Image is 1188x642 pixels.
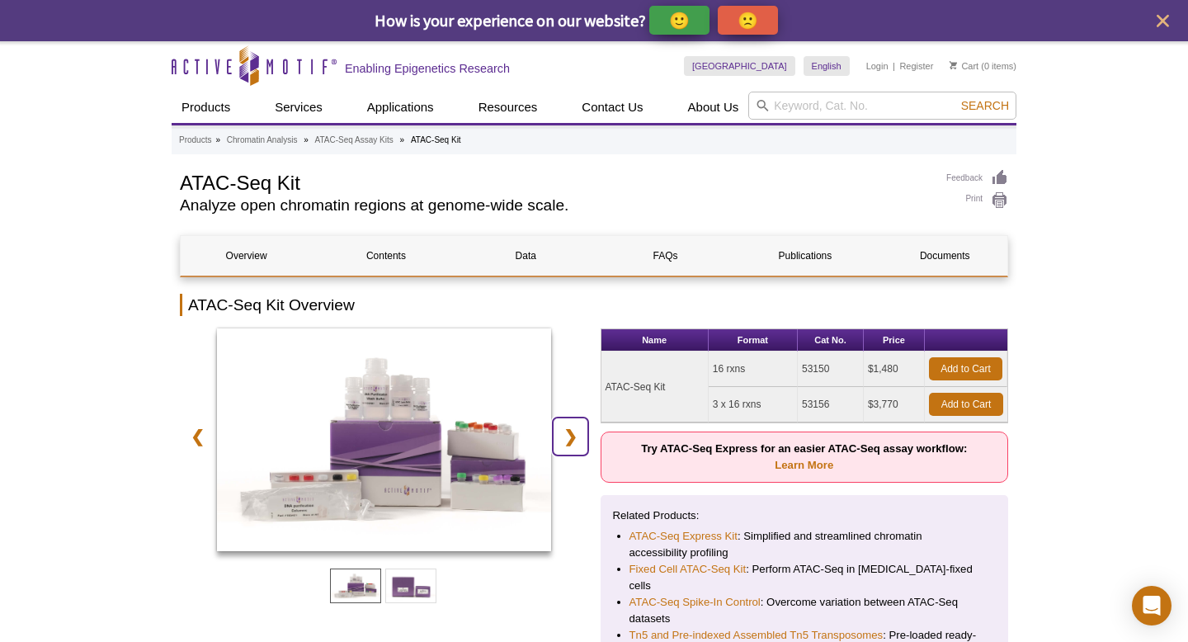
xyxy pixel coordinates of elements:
[265,92,332,123] a: Services
[180,169,930,194] h1: ATAC-Seq Kit
[411,135,461,144] li: ATAC-Seq Kit
[304,135,309,144] li: »
[804,56,850,76] a: English
[864,329,925,352] th: Price
[629,594,980,627] li: : Overcome variation between ATAC-Seq datasets
[400,135,405,144] li: »
[629,528,738,545] a: ATAC-Seq Express Kit
[375,10,646,31] span: How is your experience on our website?
[798,352,864,387] td: 53150
[601,352,709,422] td: ATAC-Seq Kit
[629,594,761,611] a: ATAC-Seq Spike-In Control
[929,393,1003,416] a: Add to Cart
[553,418,588,456] a: ❯
[641,442,967,471] strong: Try ATAC-Seq Express for an easier ATAC-Seq assay workflow:
[179,133,211,148] a: Products
[357,92,444,123] a: Applications
[678,92,749,123] a: About Us
[469,92,548,123] a: Resources
[613,507,997,524] p: Related Products:
[1153,11,1173,31] button: close
[180,198,930,213] h2: Analyze open chromatin regions at genome-wide scale.
[669,10,690,31] p: 🙂
[864,387,925,422] td: $3,770
[956,98,1014,113] button: Search
[864,352,925,387] td: $1,480
[345,61,510,76] h2: Enabling Epigenetics Research
[217,328,551,551] img: ATAC-Seq Kit
[748,92,1016,120] input: Keyword, Cat. No.
[181,236,312,276] a: Overview
[946,169,1008,187] a: Feedback
[946,191,1008,210] a: Print
[950,56,1016,76] li: (0 items)
[866,60,889,72] a: Login
[879,236,1011,276] a: Documents
[798,329,864,352] th: Cat No.
[709,329,798,352] th: Format
[180,294,1008,316] h2: ATAC-Seq Kit Overview
[315,133,394,148] a: ATAC-Seq Assay Kits
[739,236,870,276] a: Publications
[738,10,758,31] p: 🙁
[1132,586,1171,625] div: Open Intercom Messenger
[899,60,933,72] a: Register
[893,56,895,76] li: |
[950,61,957,69] img: Your Cart
[629,528,980,561] li: : Simplified and streamlined chromatin accessibility profiling
[172,92,240,123] a: Products
[227,133,298,148] a: Chromatin Analysis
[600,236,731,276] a: FAQs
[629,561,980,594] li: : Perform ATAC-Seq in [MEDICAL_DATA]-fixed cells
[684,56,795,76] a: [GEOGRAPHIC_DATA]
[709,352,798,387] td: 16 rxns
[709,387,798,422] td: 3 x 16 rxns
[217,328,551,556] a: ATAC-Seq Kit
[629,561,747,578] a: Fixed Cell ATAC-Seq Kit
[215,135,220,144] li: »
[320,236,451,276] a: Contents
[572,92,653,123] a: Contact Us
[180,418,215,456] a: ❮
[798,387,864,422] td: 53156
[929,357,1002,380] a: Add to Cart
[775,459,833,471] a: Learn More
[950,60,978,72] a: Cart
[460,236,592,276] a: Data
[961,99,1009,112] span: Search
[601,329,709,352] th: Name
